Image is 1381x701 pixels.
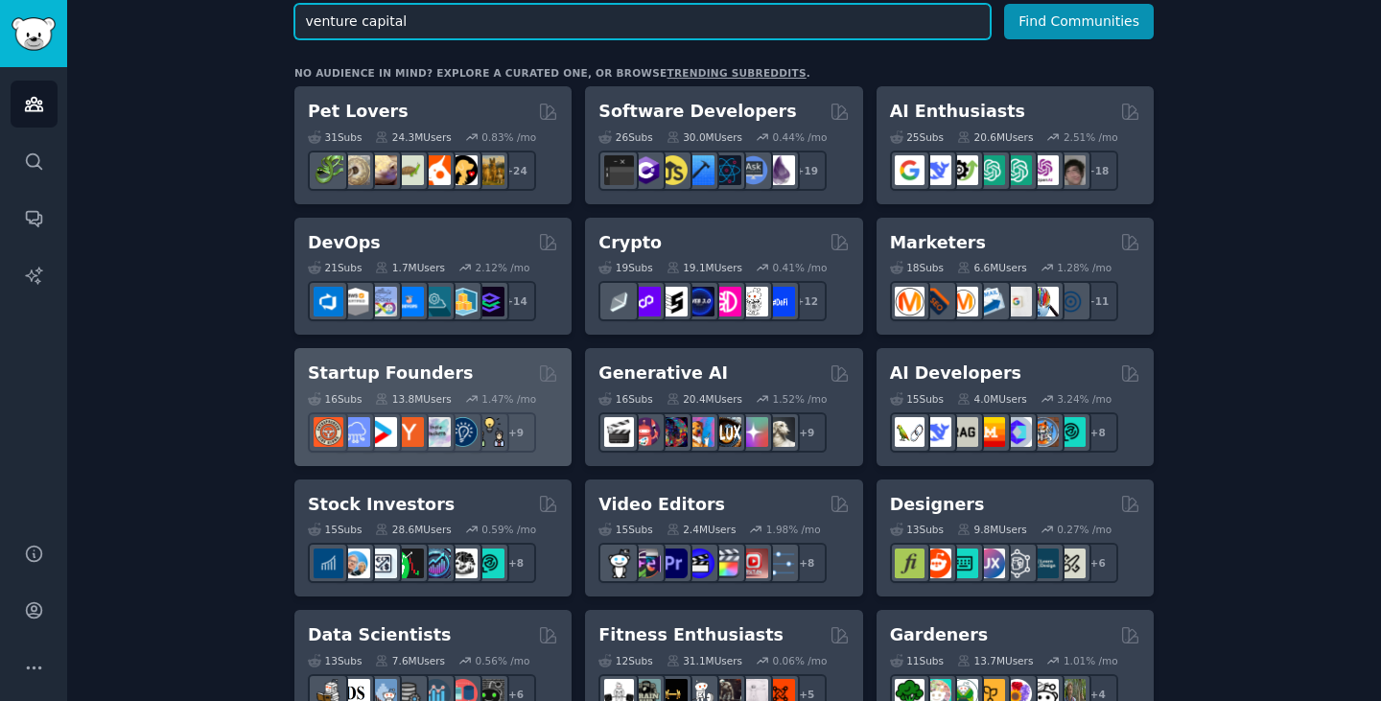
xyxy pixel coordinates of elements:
[890,523,944,536] div: 13 Sub s
[975,549,1005,578] img: UXDesign
[890,362,1021,386] h2: AI Developers
[367,549,397,578] img: Forex
[375,523,451,536] div: 28.6M Users
[604,549,634,578] img: gopro
[496,281,536,321] div: + 14
[598,493,725,517] h2: Video Editors
[1078,412,1118,453] div: + 8
[12,17,56,51] img: GummySearch logo
[738,287,768,316] img: CryptoNews
[685,287,714,316] img: web3
[1056,549,1086,578] img: UX_Design
[481,392,536,406] div: 1.47 % /mo
[314,155,343,185] img: herpetology
[667,130,742,144] div: 30.0M Users
[1064,130,1118,144] div: 2.51 % /mo
[448,417,478,447] img: Entrepreneurship
[975,417,1005,447] img: MistralAI
[394,549,424,578] img: Trading
[738,417,768,447] img: starryai
[890,100,1025,124] h2: AI Enthusiasts
[367,287,397,316] img: Docker_DevOps
[948,155,978,185] img: AItoolsCatalog
[895,417,925,447] img: LangChain
[766,523,821,536] div: 1.98 % /mo
[957,261,1027,274] div: 6.6M Users
[448,287,478,316] img: aws_cdk
[308,362,473,386] h2: Startup Founders
[895,287,925,316] img: content_marketing
[394,417,424,447] img: ycombinator
[1002,417,1032,447] img: OpenSourceAI
[895,155,925,185] img: GoogleGeminiAI
[448,549,478,578] img: swingtrading
[475,287,504,316] img: PlatformEngineers
[476,654,530,667] div: 0.56 % /mo
[765,155,795,185] img: elixir
[631,155,661,185] img: csharp
[922,549,951,578] img: logodesign
[340,287,370,316] img: AWS_Certified_Experts
[598,100,796,124] h2: Software Developers
[598,654,652,667] div: 12 Sub s
[475,155,504,185] img: dogbreed
[598,362,728,386] h2: Generative AI
[421,287,451,316] img: platformengineering
[895,549,925,578] img: typography
[375,130,451,144] div: 24.3M Users
[496,151,536,191] div: + 24
[658,549,688,578] img: premiere
[375,392,451,406] div: 13.8M Users
[294,66,810,80] div: No audience in mind? Explore a curated one, or browse .
[367,155,397,185] img: leopardgeckos
[294,4,991,39] input: Pick a short name, like "Digital Marketers" or "Movie-Goers"
[598,231,662,255] h2: Crypto
[922,417,951,447] img: DeepSeek
[890,130,944,144] div: 25 Sub s
[773,130,828,144] div: 0.44 % /mo
[421,549,451,578] img: StocksAndTrading
[631,417,661,447] img: dalle2
[598,623,784,647] h2: Fitness Enthusiasts
[890,623,989,647] h2: Gardeners
[1029,417,1059,447] img: llmops
[631,287,661,316] img: 0xPolygon
[308,231,381,255] h2: DevOps
[890,231,986,255] h2: Marketers
[496,543,536,583] div: + 8
[667,392,742,406] div: 20.4M Users
[948,417,978,447] img: Rag
[367,417,397,447] img: startup
[948,549,978,578] img: UI_Design
[786,281,827,321] div: + 12
[957,654,1033,667] div: 13.7M Users
[308,100,409,124] h2: Pet Lovers
[598,392,652,406] div: 16 Sub s
[685,549,714,578] img: VideoEditors
[786,412,827,453] div: + 9
[975,287,1005,316] img: Emailmarketing
[773,392,828,406] div: 1.52 % /mo
[1029,549,1059,578] img: learndesign
[340,549,370,578] img: ValueInvesting
[308,493,455,517] h2: Stock Investors
[1029,155,1059,185] img: OpenAIDev
[475,417,504,447] img: growmybusiness
[975,155,1005,185] img: chatgpt_promptDesign
[765,287,795,316] img: defi_
[631,549,661,578] img: editors
[786,543,827,583] div: + 8
[604,417,634,447] img: aivideo
[1078,151,1118,191] div: + 18
[1057,392,1112,406] div: 3.24 % /mo
[496,412,536,453] div: + 9
[421,155,451,185] img: cockatiel
[890,493,985,517] h2: Designers
[922,155,951,185] img: DeepSeek
[1056,417,1086,447] img: AIDevelopersSociety
[738,549,768,578] img: Youtubevideo
[1004,4,1154,39] button: Find Communities
[604,287,634,316] img: ethfinance
[375,654,445,667] div: 7.6M Users
[667,67,806,79] a: trending subreddits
